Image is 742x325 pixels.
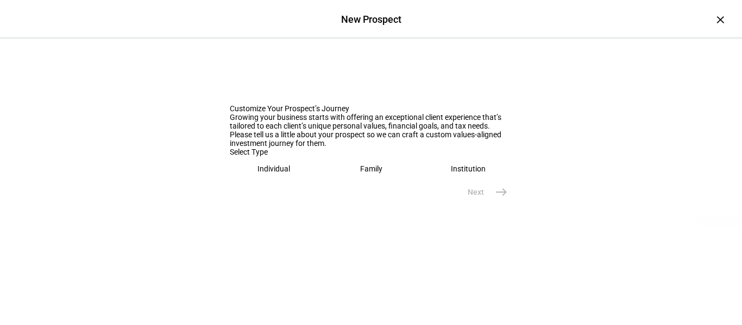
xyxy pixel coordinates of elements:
[451,164,486,173] div: Institution
[455,181,512,203] eth-stepper-button: Next
[712,11,729,28] div: ×
[360,164,382,173] div: Family
[230,148,512,156] div: Select Type
[230,113,512,130] div: Growing your business starts with offering an exceptional client experience that’s tailored to ea...
[230,130,512,148] div: Please tell us a little about your prospect so we can craft a custom values-aligned investment jo...
[257,164,290,173] div: Individual
[230,104,512,113] div: Customize Your Prospect’s Journey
